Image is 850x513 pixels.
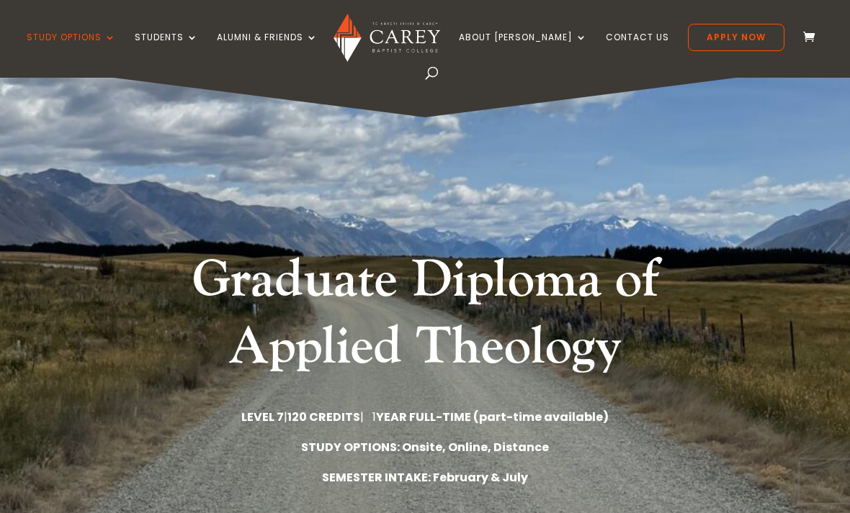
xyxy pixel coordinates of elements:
strong: 120 CREDITS [287,409,360,425]
a: Study Options [27,32,116,66]
strong: SEMESTER INTAKE: February & July [322,469,528,486]
img: Carey Baptist College [334,14,439,62]
a: Contact Us [606,32,669,66]
a: Alumni & Friends [217,32,318,66]
strong: STUDY OPTIONS: Onsite, Online, Distance [301,439,549,455]
a: Apply Now [688,24,784,51]
strong: LEVEL 7 [241,409,284,425]
a: Students [135,32,198,66]
h1: Graduate Diploma of Applied Theology [155,247,695,389]
p: | | 1 [85,407,765,427]
strong: YEAR FULL-TIME (part-time available) [376,409,609,425]
a: About [PERSON_NAME] [459,32,587,66]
